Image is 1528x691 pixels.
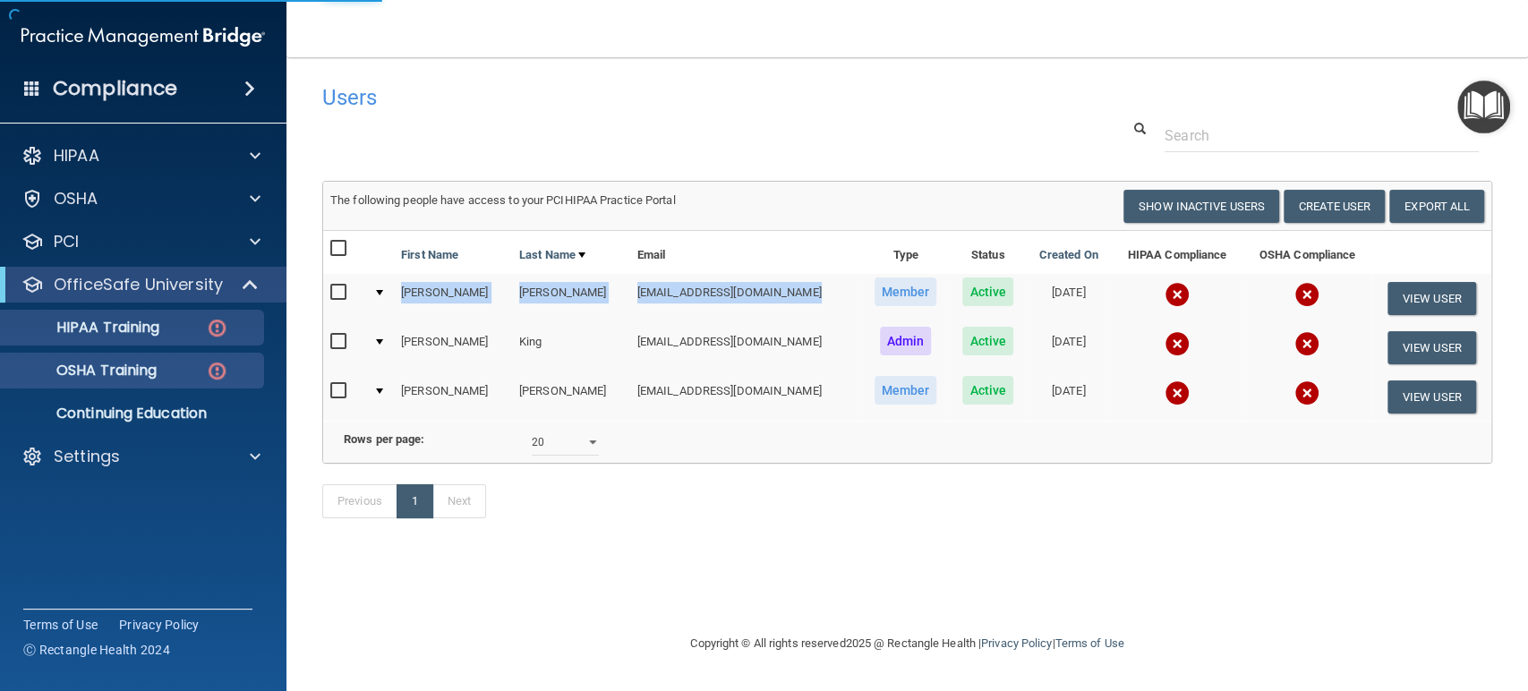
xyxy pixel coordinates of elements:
p: OfficeSafe University [54,274,223,295]
div: Copyright © All rights reserved 2025 @ Rectangle Health | | [581,615,1234,672]
img: cross.ca9f0e7f.svg [1165,282,1190,307]
span: Active [962,376,1013,405]
th: Status [950,231,1025,274]
td: [DATE] [1026,323,1111,372]
button: View User [1387,331,1476,364]
td: [DATE] [1026,372,1111,421]
input: Search [1165,119,1479,152]
img: danger-circle.6113f641.png [206,317,228,339]
a: First Name [401,244,458,266]
th: Email [630,231,861,274]
th: HIPAA Compliance [1111,231,1242,274]
img: cross.ca9f0e7f.svg [1294,331,1319,356]
a: Settings [21,446,260,467]
a: Created On [1039,244,1098,266]
a: Terms of Use [1054,636,1123,650]
img: cross.ca9f0e7f.svg [1294,282,1319,307]
h4: Users [322,86,994,109]
td: [DATE] [1026,274,1111,323]
a: Next [432,484,486,518]
img: cross.ca9f0e7f.svg [1165,331,1190,356]
td: [PERSON_NAME] [512,274,630,323]
b: Rows per page: [344,432,424,446]
span: Active [962,327,1013,355]
img: PMB logo [21,19,265,55]
span: The following people have access to your PCIHIPAA Practice Portal [330,193,676,207]
p: HIPAA Training [12,319,159,337]
td: [EMAIL_ADDRESS][DOMAIN_NAME] [630,372,861,421]
td: [EMAIL_ADDRESS][DOMAIN_NAME] [630,323,861,372]
button: View User [1387,282,1476,315]
button: Show Inactive Users [1123,190,1279,223]
p: OSHA Training [12,362,157,380]
span: Member [875,376,937,405]
a: Last Name [519,244,585,266]
a: Previous [322,484,397,518]
p: PCI [54,231,79,252]
p: Continuing Education [12,405,256,422]
td: [PERSON_NAME] [394,274,512,323]
button: Create User [1284,190,1385,223]
p: HIPAA [54,145,99,166]
td: King [512,323,630,372]
a: 1 [397,484,433,518]
a: PCI [21,231,260,252]
img: cross.ca9f0e7f.svg [1165,380,1190,405]
a: Privacy Policy [119,616,200,634]
span: Active [962,277,1013,306]
p: Settings [54,446,120,467]
span: Ⓒ Rectangle Health 2024 [23,641,170,659]
a: Terms of Use [23,616,98,634]
button: View User [1387,380,1476,414]
span: Admin [880,327,932,355]
a: OSHA [21,188,260,209]
a: OfficeSafe University [21,274,260,295]
img: danger-circle.6113f641.png [206,360,228,382]
th: OSHA Compliance [1243,231,1372,274]
img: cross.ca9f0e7f.svg [1294,380,1319,405]
th: Type [861,231,951,274]
p: OSHA [54,188,98,209]
td: [EMAIL_ADDRESS][DOMAIN_NAME] [630,274,861,323]
td: [PERSON_NAME] [394,323,512,372]
a: Export All [1389,190,1484,223]
h4: Compliance [53,76,177,101]
button: Open Resource Center [1457,81,1510,133]
a: Privacy Policy [981,636,1052,650]
span: Member [875,277,937,306]
td: [PERSON_NAME] [512,372,630,421]
td: [PERSON_NAME] [394,372,512,421]
a: HIPAA [21,145,260,166]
